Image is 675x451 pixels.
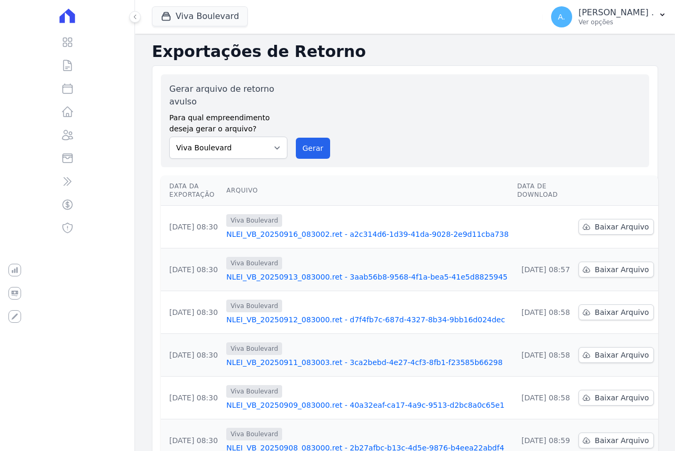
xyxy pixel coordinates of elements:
span: A. [558,13,565,21]
span: Baixar Arquivo [595,350,649,360]
button: Viva Boulevard [152,6,248,26]
a: NLEI_VB_20250909_083000.ret - 40a32eaf-ca17-4a9c-9513-d2bc8a0c65e1 [226,400,509,410]
td: [DATE] 08:30 [161,248,222,291]
td: [DATE] 08:30 [161,206,222,248]
td: [DATE] 08:30 [161,291,222,334]
th: Data de Download [513,176,574,206]
button: A. [PERSON_NAME] . Ver opções [543,2,675,32]
p: Ver opções [578,18,654,26]
a: Baixar Arquivo [578,262,654,277]
span: Viva Boulevard [226,342,282,355]
a: Baixar Arquivo [578,219,654,235]
span: Viva Boulevard [226,214,282,227]
label: Gerar arquivo de retorno avulso [169,83,287,108]
a: NLEI_VB_20250916_083002.ret - a2c314d6-1d39-41da-9028-2e9d11cba738 [226,229,509,239]
td: [DATE] 08:58 [513,334,574,377]
span: Baixar Arquivo [595,392,649,403]
span: Viva Boulevard [226,428,282,440]
span: Baixar Arquivo [595,222,649,232]
td: [DATE] 08:57 [513,248,574,291]
td: [DATE] 08:30 [161,377,222,419]
th: Arquivo [222,176,513,206]
th: Data da Exportação [161,176,222,206]
a: Baixar Arquivo [578,433,654,448]
span: Viva Boulevard [226,257,282,270]
p: [PERSON_NAME] . [578,7,654,18]
label: Para qual empreendimento deseja gerar o arquivo? [169,108,287,135]
span: Baixar Arquivo [595,435,649,446]
button: Gerar [296,138,331,159]
td: [DATE] 08:30 [161,334,222,377]
span: Viva Boulevard [226,300,282,312]
a: Baixar Arquivo [578,390,654,406]
a: NLEI_VB_20250913_083000.ret - 3aab56b8-9568-4f1a-bea5-41e5d8825945 [226,272,509,282]
h2: Exportações de Retorno [152,42,658,61]
span: Baixar Arquivo [595,307,649,318]
td: [DATE] 08:58 [513,291,574,334]
span: Baixar Arquivo [595,264,649,275]
td: [DATE] 08:58 [513,377,574,419]
span: Viva Boulevard [226,385,282,398]
a: Baixar Arquivo [578,347,654,363]
a: Baixar Arquivo [578,304,654,320]
a: NLEI_VB_20250911_083003.ret - 3ca2bebd-4e27-4cf3-8fb1-f23585b66298 [226,357,509,368]
a: NLEI_VB_20250912_083000.ret - d7f4fb7c-687d-4327-8b34-9bb16d024dec [226,314,509,325]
